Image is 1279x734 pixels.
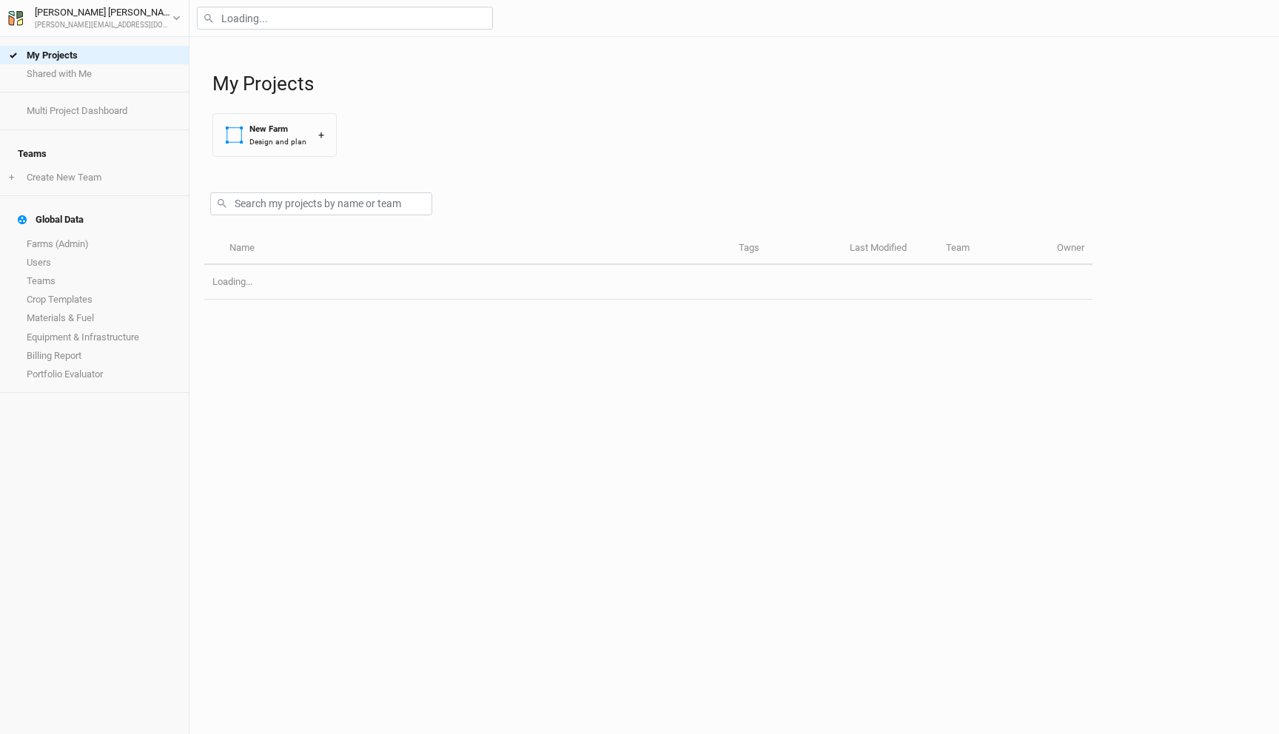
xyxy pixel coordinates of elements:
input: Loading... [197,7,493,30]
h4: Teams [9,139,180,169]
input: Search my projects by name or team [210,192,432,215]
div: [PERSON_NAME][EMAIL_ADDRESS][DOMAIN_NAME] [35,20,172,31]
th: Tags [731,233,842,265]
td: Loading... [204,265,1092,300]
span: + [9,172,14,183]
div: New Farm [249,123,306,135]
button: New FarmDesign and plan+ [212,113,337,157]
button: [PERSON_NAME] [PERSON_NAME][PERSON_NAME][EMAIL_ADDRESS][DOMAIN_NAME] [7,4,181,31]
div: + [318,127,324,143]
th: Team [938,233,1049,265]
div: Global Data [18,214,84,226]
div: [PERSON_NAME] [PERSON_NAME] [35,5,172,20]
h1: My Projects [212,73,1264,95]
div: Design and plan [249,136,306,147]
th: Last Modified [842,233,938,265]
th: Owner [1049,233,1092,265]
th: Name [221,233,730,265]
